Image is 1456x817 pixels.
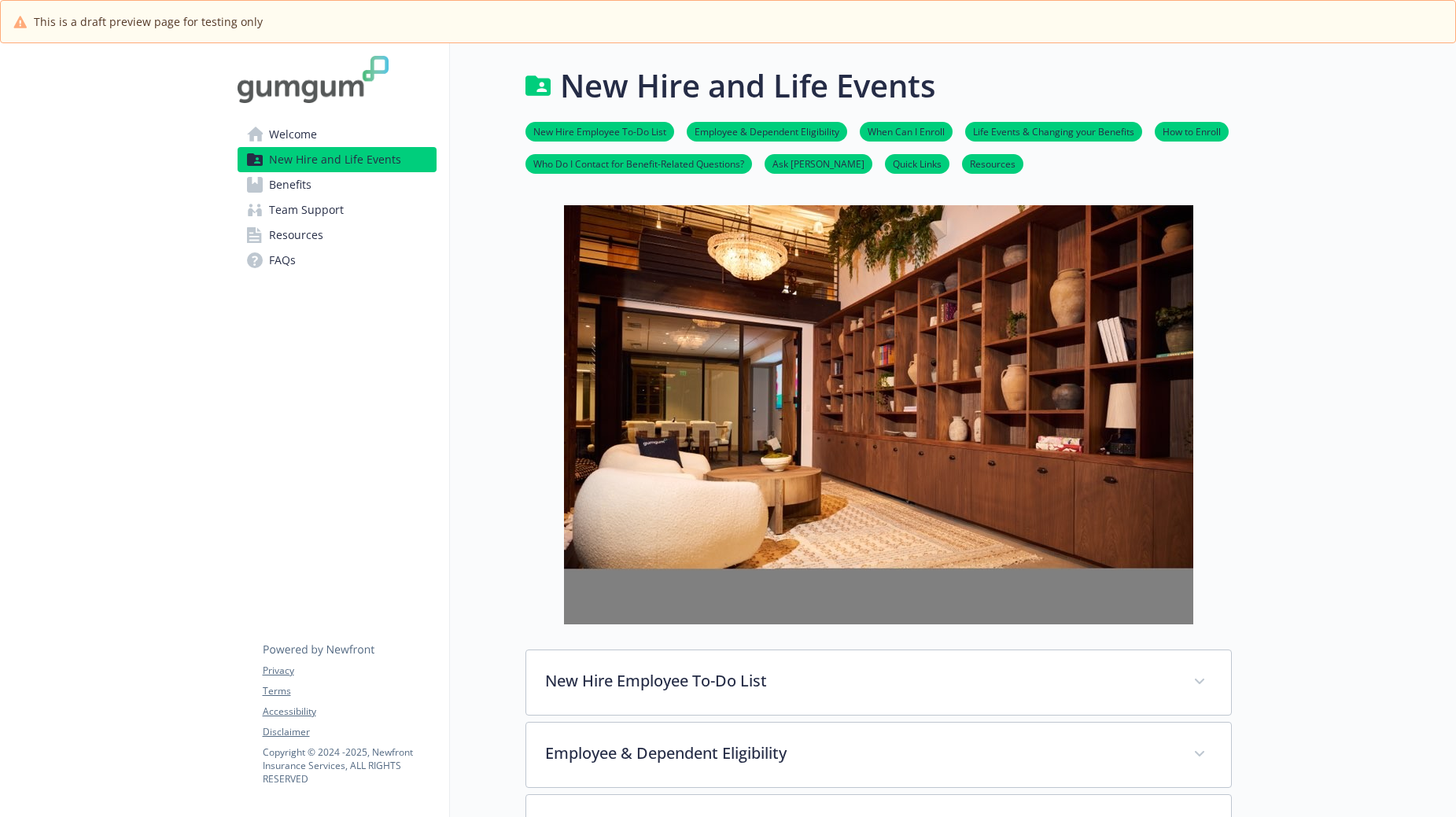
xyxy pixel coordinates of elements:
p: New Hire Employee To-Do List [545,669,1174,693]
a: Welcome [238,122,437,147]
p: Copyright © 2024 - 2025 , Newfront Insurance Services, ALL RIGHTS RESERVED [263,745,436,786]
span: FAQs [269,248,296,273]
span: Benefits [269,172,311,197]
a: Resources [238,223,437,248]
a: New Hire and Life Events [238,147,437,172]
a: Team Support [238,197,437,223]
a: Benefits [238,172,437,197]
span: This is a draft preview page for testing only [34,13,263,30]
a: Who Do I Contact for Benefit-Related Questions? [525,156,752,171]
a: New Hire Employee To-Do List [525,123,674,138]
a: Resources [962,156,1023,171]
p: Employee & Dependent Eligibility [545,742,1174,765]
a: Accessibility [263,705,436,719]
div: Employee & Dependent Eligibility [526,723,1231,787]
a: Privacy [263,664,436,678]
a: Employee & Dependent Eligibility [687,123,847,138]
span: Welcome [269,122,317,147]
a: Life Events & Changing your Benefits [965,123,1142,138]
a: When Can I Enroll [860,123,953,138]
div: New Hire Employee To-Do List [526,650,1231,715]
img: new hire page banner [564,205,1193,624]
a: Ask [PERSON_NAME] [765,156,872,171]
a: Quick Links [885,156,949,171]
a: Disclaimer [263,725,436,739]
a: FAQs [238,248,437,273]
h1: New Hire and Life Events [560,62,935,109]
span: Resources [269,223,323,248]
span: New Hire and Life Events [269,147,401,172]
a: How to Enroll [1155,123,1229,138]
a: Terms [263,684,436,698]
span: Team Support [269,197,344,223]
